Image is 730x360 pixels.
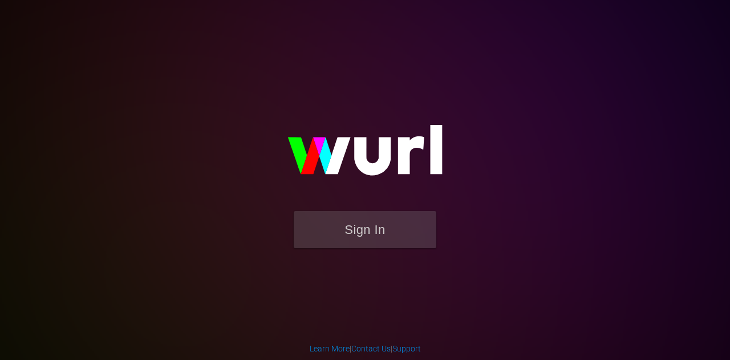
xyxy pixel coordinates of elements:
[251,100,479,211] img: wurl-logo-on-black-223613ac3d8ba8fe6dc639794a292ebdb59501304c7dfd60c99c58986ef67473.svg
[392,344,421,353] a: Support
[310,343,421,354] div: | |
[351,344,391,353] a: Contact Us
[310,344,350,353] a: Learn More
[294,211,436,248] button: Sign In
